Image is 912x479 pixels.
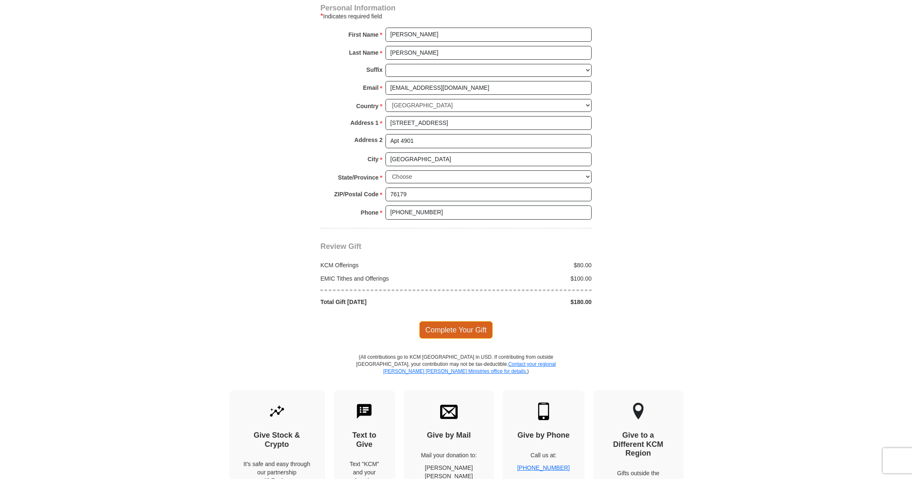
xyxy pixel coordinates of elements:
[316,274,456,283] div: EMIC Tithes and Offerings
[368,153,378,165] strong: City
[456,274,596,283] div: $100.00
[356,100,379,112] strong: Country
[350,117,379,129] strong: Address 1
[316,298,456,306] div: Total Gift [DATE]
[320,242,361,251] span: Review Gift
[320,11,592,21] div: Indicates required field
[334,188,379,200] strong: ZIP/Postal Code
[361,207,379,218] strong: Phone
[517,451,570,459] p: Call us at:
[608,431,669,458] h4: Give to a Different KCM Region
[440,403,458,420] img: envelope.svg
[356,354,556,390] p: (All contributions go to KCM [GEOGRAPHIC_DATA] in USD. If contributing from outside [GEOGRAPHIC_D...
[419,321,493,339] span: Complete Your Gift
[316,261,456,269] div: KCM Offerings
[517,431,570,440] h4: Give by Phone
[632,403,644,420] img: other-region
[535,403,552,420] img: mobile.svg
[348,431,381,449] h4: Text to Give
[244,431,310,449] h4: Give Stock & Crypto
[348,29,378,41] strong: First Name
[320,5,592,11] h4: Personal Information
[363,82,378,94] strong: Email
[418,431,479,440] h4: Give by Mail
[456,298,596,306] div: $180.00
[355,403,373,420] img: text-to-give.svg
[456,261,596,269] div: $80.00
[354,134,383,146] strong: Address 2
[366,64,383,76] strong: Suffix
[349,47,379,58] strong: Last Name
[418,451,479,459] p: Mail your donation to:
[268,403,286,420] img: give-by-stock.svg
[517,464,570,471] a: [PHONE_NUMBER]
[338,172,378,183] strong: State/Province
